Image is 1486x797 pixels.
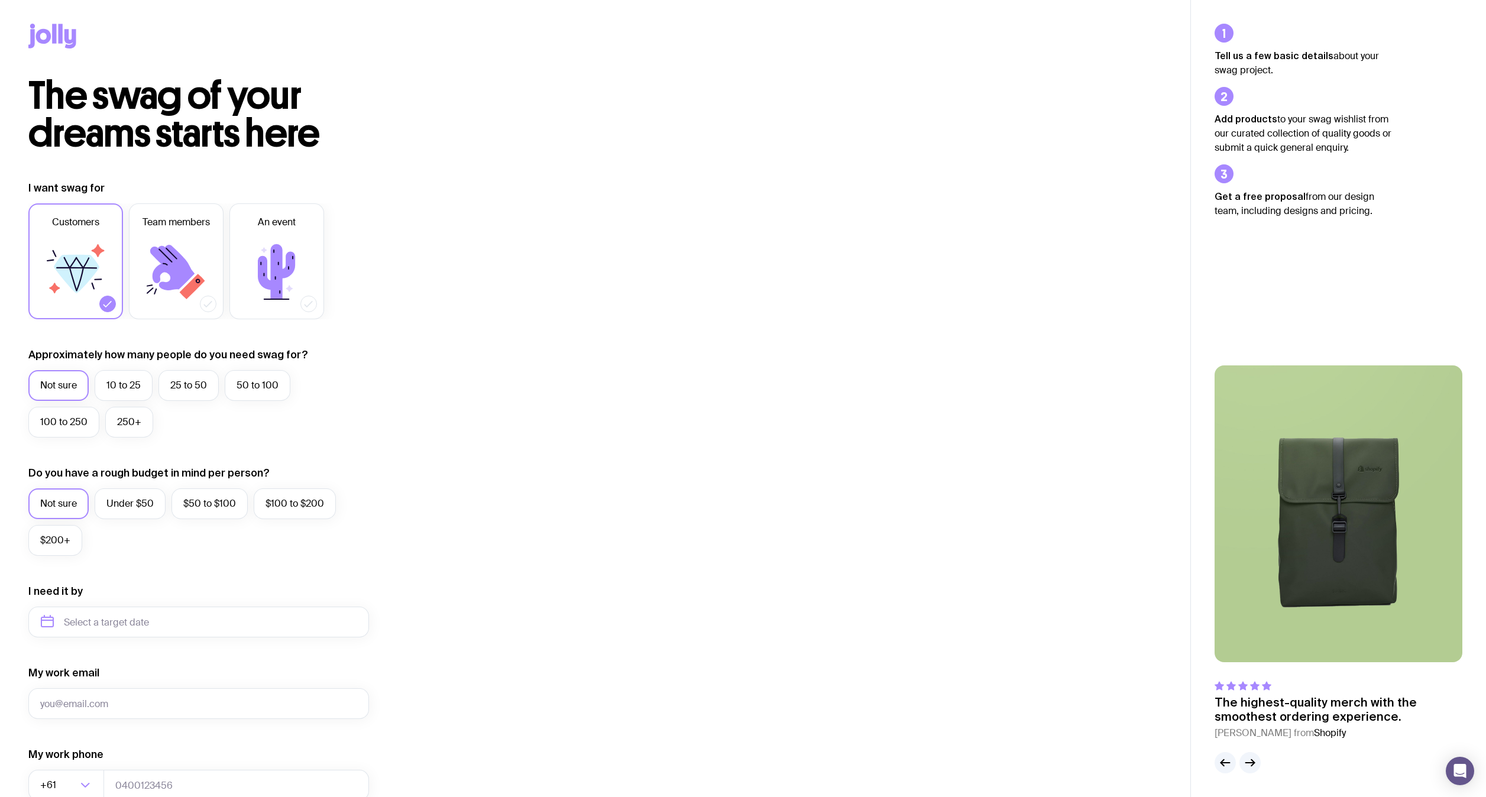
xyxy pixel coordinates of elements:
label: 10 to 25 [95,370,153,401]
label: I need it by [28,584,83,598]
span: Team members [143,215,210,229]
strong: Get a free proposal [1215,191,1306,202]
label: My work phone [28,747,103,762]
label: Approximately how many people do you need swag for? [28,348,308,362]
span: Customers [52,215,99,229]
cite: [PERSON_NAME] from [1215,726,1462,740]
label: Not sure [28,370,89,401]
strong: Add products [1215,114,1277,124]
span: The swag of your dreams starts here [28,72,320,157]
label: 100 to 250 [28,407,99,438]
p: The highest-quality merch with the smoothest ordering experience. [1215,695,1462,724]
label: $100 to $200 [254,488,336,519]
label: My work email [28,666,99,680]
strong: Tell us a few basic details [1215,50,1333,61]
label: 50 to 100 [225,370,290,401]
input: Select a target date [28,607,369,637]
p: about your swag project. [1215,48,1392,77]
label: $50 to $100 [171,488,248,519]
span: Shopify [1314,727,1346,739]
label: I want swag for [28,181,105,195]
label: 250+ [105,407,153,438]
p: to your swag wishlist from our curated collection of quality goods or submit a quick general enqu... [1215,112,1392,155]
label: $200+ [28,525,82,556]
div: Open Intercom Messenger [1446,757,1474,785]
label: Under $50 [95,488,166,519]
span: An event [258,215,296,229]
label: Not sure [28,488,89,519]
label: 25 to 50 [158,370,219,401]
label: Do you have a rough budget in mind per person? [28,466,270,480]
p: from our design team, including designs and pricing. [1215,189,1392,218]
input: you@email.com [28,688,369,719]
